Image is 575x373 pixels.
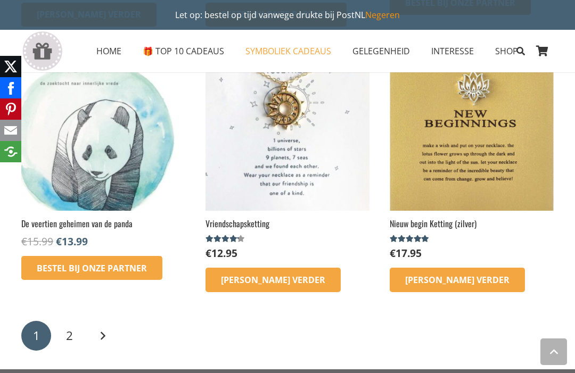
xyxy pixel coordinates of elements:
a: Aanbieding! De veertien geheimen van de panda [21,47,185,249]
a: Pagina 2 [54,321,84,351]
nav: Berichten paginering [21,319,554,352]
span: HOME [96,45,121,57]
a: Negeren [365,9,400,21]
a: INTERESSEINTERESSE Menu [421,38,484,64]
a: Volgende [88,321,118,351]
bdi: 15.99 [21,234,53,248]
a: GELEGENHEIDGELEGENHEID Menu [342,38,421,64]
a: Lees meer over “Vriendschapsketting” [206,268,341,292]
span: SYMBOLIEK CADEAUS [245,45,331,57]
div: Gewaardeerd 5.00 uit 5 [390,235,431,243]
a: Bestel bij onze Partner [21,256,162,280]
span: INTERESSE [431,45,474,57]
span: 1 [33,327,40,344]
span: € [56,234,62,248]
img: Persoonlijke cadeau vriendschap vriendin ketting - bestel op inspirerendwinkelen.nl [206,47,369,211]
h2: De veertien geheimen van de panda [21,218,185,229]
a: Terug naar top [540,338,567,365]
a: Nieuw begin Ketting (zilver)Gewaardeerd 5.00 uit 5 €17.95 [390,47,554,261]
a: Winkelwagen [530,30,554,72]
span: SHOP [495,45,518,57]
a: Lees meer over “Nieuw begin Ketting (zilver)” [390,268,525,292]
a: SYMBOLIEK CADEAUSSYMBOLIEK CADEAUS Menu [235,38,342,64]
span: 🎁 TOP 10 CADEAUS [143,45,224,57]
a: SHOPSHOP Menu [484,38,529,64]
a: VriendschapskettingGewaardeerd 4.00 uit 5 €12.95 [206,47,369,261]
span: € [206,246,211,260]
bdi: 13.99 [56,234,88,248]
bdi: 12.95 [206,246,237,260]
a: gift-box-icon-grey-inspirerendwinkelen [21,31,63,71]
span: Gewaardeerd uit 5 [206,235,238,243]
span: Pagina 1 [21,321,51,351]
a: 🎁 TOP 10 CADEAUS🎁 TOP 10 CADEAUS Menu [132,38,235,64]
img: Nieuw begin ketting lotusbloem op wenskaartje met speciale betekenis voor kracht geluk en een nie... [390,47,554,211]
h2: Vriendschapsketting [206,218,369,229]
img: Boek cadeau tip - de 14 geheimen van de Panda voor geluk en persoonlijke ontwikkeling [21,47,185,211]
h2: Nieuw begin Ketting (zilver) [390,218,554,229]
span: € [21,234,27,248]
span: Gewaardeerd uit 5 [390,235,431,243]
bdi: 17.95 [390,246,422,260]
span: GELEGENHEID [352,45,410,57]
span: 2 [66,327,73,344]
span: € [390,246,396,260]
a: HOMEHOME Menu [86,38,132,64]
div: Gewaardeerd 4.00 uit 5 [206,235,247,243]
